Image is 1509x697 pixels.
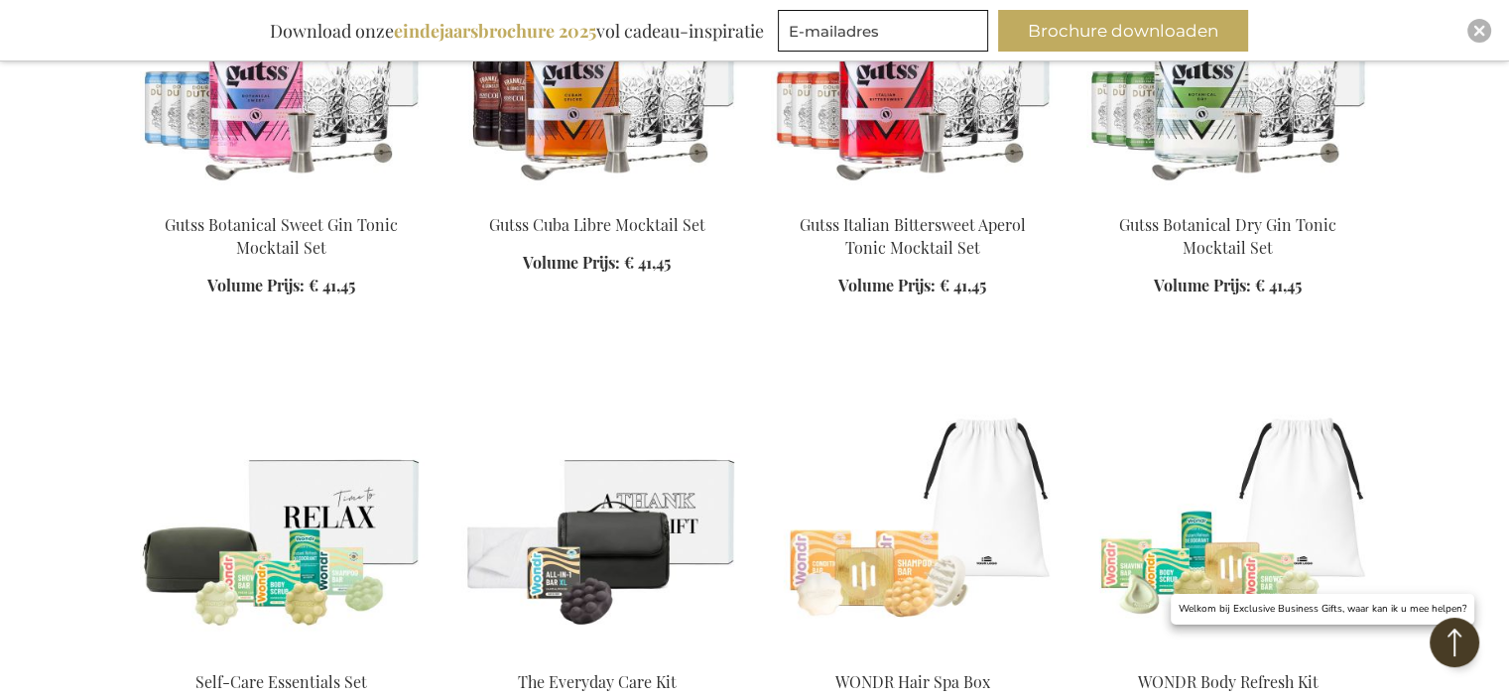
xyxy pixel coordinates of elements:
[1154,275,1302,297] a: Volume Prijs: € 41,45
[838,275,986,297] a: Volume Prijs: € 41,45
[489,214,705,235] a: Gutss Cuba Libre Mocktail Set
[165,214,398,258] a: Gutss Botanical Sweet Gin Tonic Mocktail Set
[778,10,988,52] input: E-mailadres
[1154,275,1251,295] span: Volume Prijs:
[455,188,739,207] a: Gutss Cuba Libre Mocktail Set Gutss Cuba Libre Mocktail Set
[195,671,367,692] a: Self-Care Essentials Set
[207,275,355,297] a: Volume Prijs: € 41,45
[778,10,994,58] form: marketing offers and promotions
[1086,188,1370,207] a: Gutss Botanical Dry Gin Tonic Mocktail Set Gutss Botanical Dry Gin Tonic Mocktail Set
[838,275,936,295] span: Volume Prijs:
[140,188,424,207] a: Gutss Botanical Sweet Gin Tonic Mocktail Set Gutss Botanical Sweet Gin Tonic Mocktail Set
[835,671,990,692] a: WONDR Hair Spa Box
[1255,275,1302,295] span: € 41,45
[771,377,1055,654] img: The WONDR Hair Spa Box
[771,646,1055,665] a: The WONDR Hair Spa Box
[1119,214,1336,258] a: Gutss Botanical Dry Gin Tonic Mocktail Set
[518,671,677,692] a: The Everyday Care Kit
[309,275,355,295] span: € 41,45
[140,377,424,654] img: The Self-Care Essentials Set
[1473,25,1485,37] img: Close
[998,10,1248,52] button: Brochure downloaden
[207,275,305,295] span: Volume Prijs:
[1138,671,1319,692] a: WONDR Body Refresh Kit
[1467,19,1491,43] div: Close
[455,377,739,654] img: The Everyday Care Kit
[523,252,671,275] a: Volume Prijs: € 41,45
[800,214,1026,258] a: Gutss Italian Bittersweet Aperol Tonic Mocktail Set
[523,252,620,273] span: Volume Prijs:
[1086,377,1370,654] img: WONDR Body Refresh Kit
[940,275,986,295] span: € 41,45
[624,252,671,273] span: € 41,45
[140,646,424,665] a: The Self-Care Essentials Set
[394,19,596,43] b: eindejaarsbrochure 2025
[261,10,773,52] div: Download onze vol cadeau-inspiratie
[455,646,739,665] a: The Everyday Care Kit
[771,188,1055,207] a: Gutss Italian Bittersweet Aperol Tonic Mocktail Set Gutss Italian Bittersweet Aperol Tonic Mockta...
[1086,646,1370,665] a: WONDR Body Refresh Kit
